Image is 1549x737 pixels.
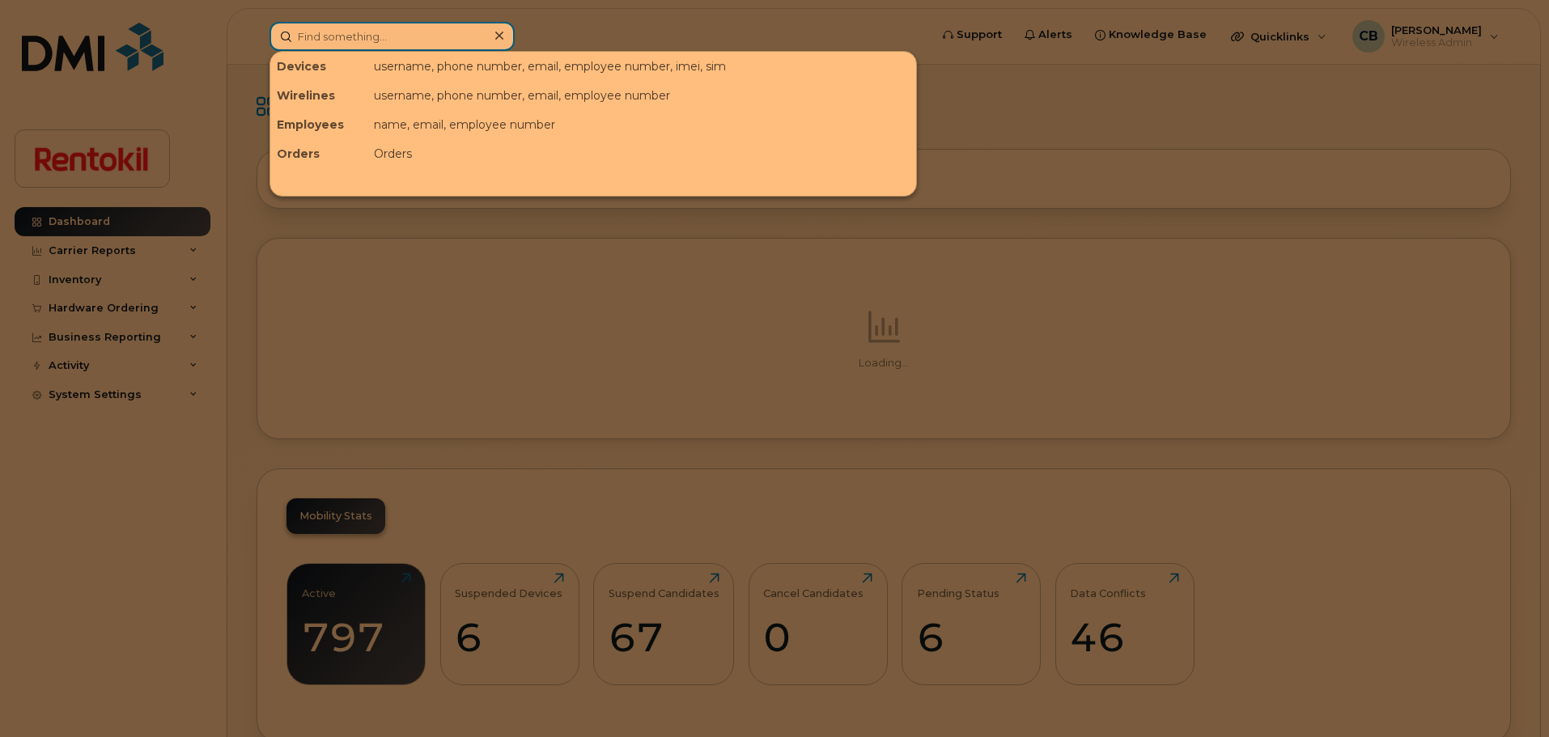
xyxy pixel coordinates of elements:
[270,81,367,110] div: Wirelines
[367,110,916,139] div: name, email, employee number
[270,110,367,139] div: Employees
[270,139,367,168] div: Orders
[270,52,367,81] div: Devices
[367,139,916,168] div: Orders
[367,81,916,110] div: username, phone number, email, employee number
[367,52,916,81] div: username, phone number, email, employee number, imei, sim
